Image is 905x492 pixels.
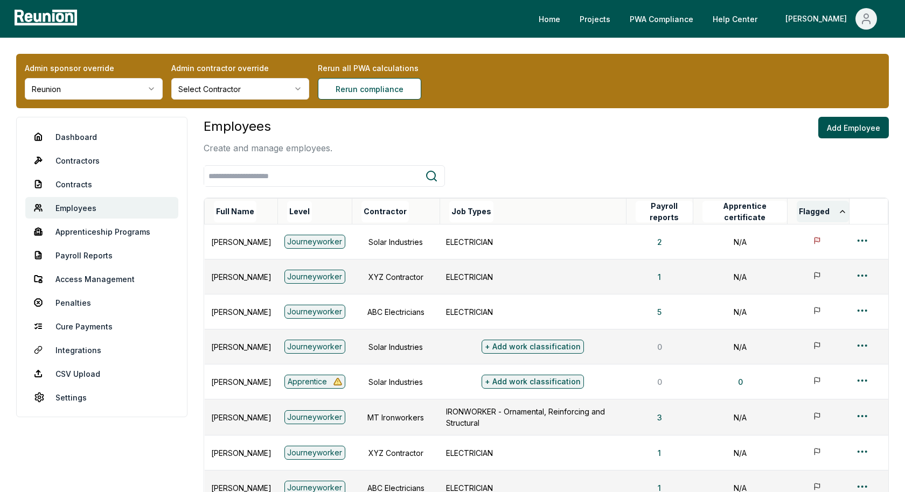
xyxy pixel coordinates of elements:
[649,301,670,322] button: 5
[649,266,670,287] button: 1
[171,62,309,74] label: Admin contractor override
[446,306,619,318] p: ELECTRICIAN
[482,372,584,391] button: + Add work classification
[649,406,671,428] button: 3
[446,271,619,283] p: ELECTRICIAN
[205,224,278,259] td: [PERSON_NAME]
[693,259,788,294] td: N/A
[318,62,456,74] label: Rerun all PWA calculations
[204,117,332,136] h3: Employees
[777,8,886,30] button: [PERSON_NAME]
[482,375,584,389] div: + Add work classification
[25,292,178,313] a: Penalties
[25,221,178,242] a: Apprenticeship Programs
[797,201,849,222] button: Flagged
[284,305,346,319] div: Journeyworker
[25,150,178,171] a: Contractors
[693,329,788,364] td: N/A
[205,364,278,399] td: [PERSON_NAME]
[446,447,619,459] p: ELECTRICIAN
[649,231,671,252] button: 2
[446,406,619,428] p: IRONWORKER - Ornamental, Reinforcing and Structural
[352,364,440,399] td: Solar Industries
[205,399,278,435] td: [PERSON_NAME]
[636,201,693,222] button: Payroll reports
[25,173,178,195] a: Contracts
[25,62,163,74] label: Admin sponsor override
[205,329,278,364] td: [PERSON_NAME]
[25,315,178,337] a: Cure Payments
[729,371,751,392] button: 0
[361,201,409,222] button: Contractor
[284,446,346,460] div: Journeyworker
[785,8,851,30] div: [PERSON_NAME]
[284,270,346,284] div: Journeyworker
[530,8,894,30] nav: Main
[318,78,421,100] button: Rerun compliance
[482,337,584,356] button: + Add work classification
[25,363,178,384] a: CSV Upload
[693,224,788,259] td: N/A
[352,259,440,294] td: XYZ Contractor
[571,8,619,30] a: Projects
[25,244,178,266] a: Payroll Reports
[482,340,584,354] div: + Add work classification
[205,259,278,294] td: [PERSON_NAME]
[449,201,493,222] button: Job Types
[818,117,889,138] button: Add Employee
[25,268,178,290] a: Access Management
[284,410,346,424] div: Journeyworker
[352,435,440,470] td: XYZ Contractor
[25,339,178,361] a: Integrations
[693,435,788,470] td: N/A
[284,235,346,249] div: Journeyworker
[352,294,440,329] td: ABC Electricians
[704,8,766,30] a: Help Center
[352,399,440,435] td: MT Ironworkers
[352,329,440,364] td: Solar Industries
[25,197,178,219] a: Employees
[621,8,702,30] a: PWA Compliance
[205,294,278,329] td: [PERSON_NAME]
[649,442,670,463] button: 1
[214,201,256,222] button: Full Name
[205,435,278,470] td: [PERSON_NAME]
[702,201,787,222] button: Apprentice certificate
[530,8,569,30] a: Home
[284,375,345,389] div: Apprentice
[352,224,440,259] td: Solar Industries
[446,236,619,248] p: ELECTRICIAN
[287,201,312,222] button: Level
[693,399,788,435] td: N/A
[25,386,178,408] a: Settings
[204,142,332,154] p: Create and manage employees.
[693,294,788,329] td: N/A
[284,340,346,354] div: Journeyworker
[25,126,178,147] a: Dashboard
